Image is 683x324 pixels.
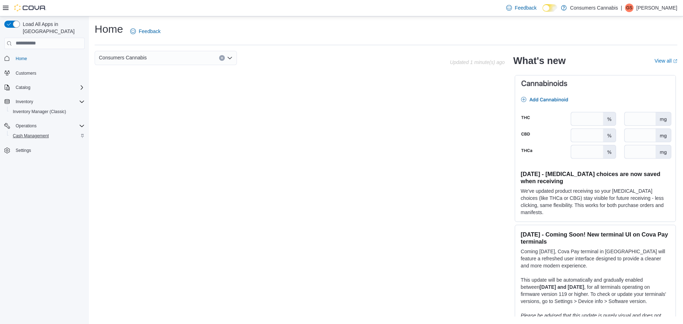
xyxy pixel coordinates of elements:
p: [PERSON_NAME] [636,4,677,12]
input: Dark Mode [542,4,557,12]
span: Load All Apps in [GEOGRAPHIC_DATA] [20,21,85,35]
span: Customers [13,69,85,78]
div: Giovanni Siciliano [625,4,634,12]
span: Inventory Manager (Classic) [10,107,85,116]
span: Home [16,56,27,62]
button: Clear input [219,55,225,61]
span: Catalog [13,83,85,92]
button: Catalog [13,83,33,92]
span: Operations [16,123,37,129]
button: Inventory [1,97,88,107]
button: Home [1,53,88,64]
span: GS [626,4,632,12]
a: Customers [13,69,39,78]
a: Feedback [503,1,539,15]
span: Inventory [13,97,85,106]
h1: Home [95,22,123,36]
a: Home [13,54,30,63]
a: Cash Management [10,132,52,140]
p: Updated 1 minute(s) ago [450,59,505,65]
span: Inventory Manager (Classic) [13,109,66,115]
img: Cova [14,4,46,11]
button: Customers [1,68,88,78]
span: Home [13,54,85,63]
a: Feedback [127,24,163,38]
span: Cash Management [13,133,49,139]
span: Consumers Cannabis [99,53,147,62]
span: Customers [16,70,36,76]
button: Operations [1,121,88,131]
h3: [DATE] - [MEDICAL_DATA] choices are now saved when receiving [521,170,670,185]
p: Consumers Cannabis [570,4,618,12]
span: Feedback [139,28,160,35]
span: Operations [13,122,85,130]
a: Inventory Manager (Classic) [10,107,69,116]
span: Catalog [16,85,30,90]
h3: [DATE] - Coming Soon! New terminal UI on Cova Pay terminals [521,231,670,245]
span: Settings [16,148,31,153]
nav: Complex example [4,51,85,174]
strong: [DATE] and [DATE] [540,284,584,290]
button: Open list of options [227,55,233,61]
svg: External link [673,59,677,63]
a: View allExternal link [655,58,677,64]
a: Settings [13,146,34,155]
button: Settings [1,145,88,155]
button: Operations [13,122,39,130]
span: Feedback [515,4,536,11]
span: Inventory [16,99,33,105]
button: Catalog [1,83,88,92]
p: | [621,4,622,12]
p: We've updated product receiving so your [MEDICAL_DATA] choices (like THCa or CBG) stay visible fo... [521,187,670,216]
p: Coming [DATE], Cova Pay terminal in [GEOGRAPHIC_DATA] will feature a refreshed user interface des... [521,248,670,269]
h2: What's new [513,55,566,67]
button: Inventory [13,97,36,106]
button: Inventory Manager (Classic) [7,107,88,117]
p: This update will be automatically and gradually enabled between , for all terminals operating on ... [521,276,670,305]
span: Settings [13,146,85,155]
button: Cash Management [7,131,88,141]
span: Cash Management [10,132,85,140]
